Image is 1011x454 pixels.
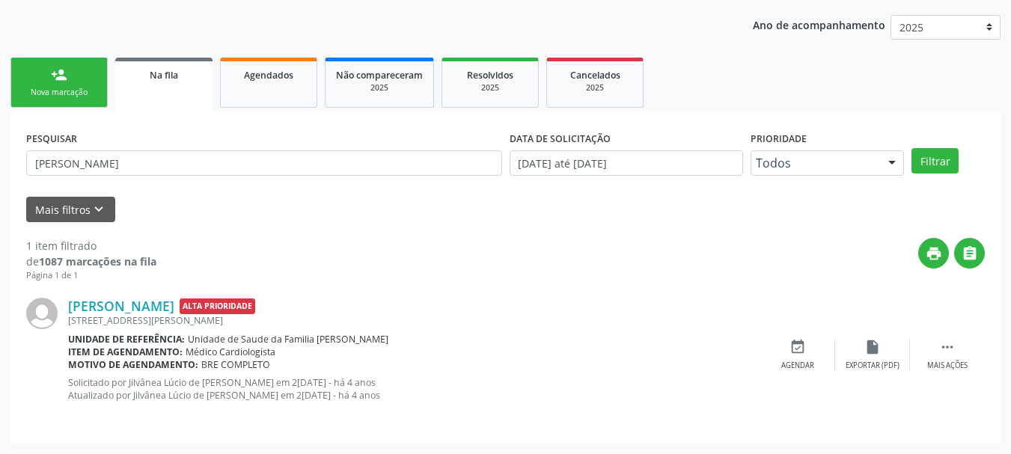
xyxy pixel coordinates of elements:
button: print [918,238,949,269]
span: Agendados [244,69,293,82]
b: Unidade de referência: [68,333,185,346]
i: event_available [789,339,806,355]
i:  [939,339,956,355]
span: Médico Cardiologista [186,346,275,358]
div: Página 1 de 1 [26,269,156,282]
span: Unidade de Saude da Familia [PERSON_NAME] [188,333,388,346]
span: Na fila [150,69,178,82]
i: insert_drive_file [864,339,881,355]
img: img [26,298,58,329]
b: Item de agendamento: [68,346,183,358]
p: Ano de acompanhamento [753,15,885,34]
span: Todos [756,156,873,171]
span: Não compareceram [336,69,423,82]
div: [STREET_ADDRESS][PERSON_NAME] [68,314,760,327]
label: PESQUISAR [26,127,77,150]
p: Solicitado por Jilvânea Lúcio de [PERSON_NAME] em 2[DATE] - há 4 anos Atualizado por Jilvânea Lúc... [68,376,760,402]
b: Motivo de agendamento: [68,358,198,371]
span: Alta Prioridade [180,298,255,314]
div: Agendar [781,361,814,371]
span: Resolvidos [467,69,513,82]
div: 2025 [336,82,423,93]
input: Selecione um intervalo [510,150,744,176]
span: BRE COMPLETO [201,358,270,371]
div: Nova marcação [22,87,97,98]
button: Filtrar [911,148,959,174]
div: Mais ações [927,361,968,371]
div: 1 item filtrado [26,238,156,254]
i: print [926,245,942,262]
div: person_add [51,67,67,83]
span: Cancelados [570,69,620,82]
div: de [26,254,156,269]
div: 2025 [453,82,528,93]
a: [PERSON_NAME] [68,298,174,314]
div: Exportar (PDF) [846,361,899,371]
strong: 1087 marcações na fila [39,254,156,269]
i: keyboard_arrow_down [91,201,107,218]
div: 2025 [558,82,632,93]
label: Prioridade [751,127,807,150]
label: DATA DE SOLICITAÇÃO [510,127,611,150]
input: Nome, CNS [26,150,502,176]
i:  [962,245,978,262]
button: Mais filtroskeyboard_arrow_down [26,197,115,223]
button:  [954,238,985,269]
